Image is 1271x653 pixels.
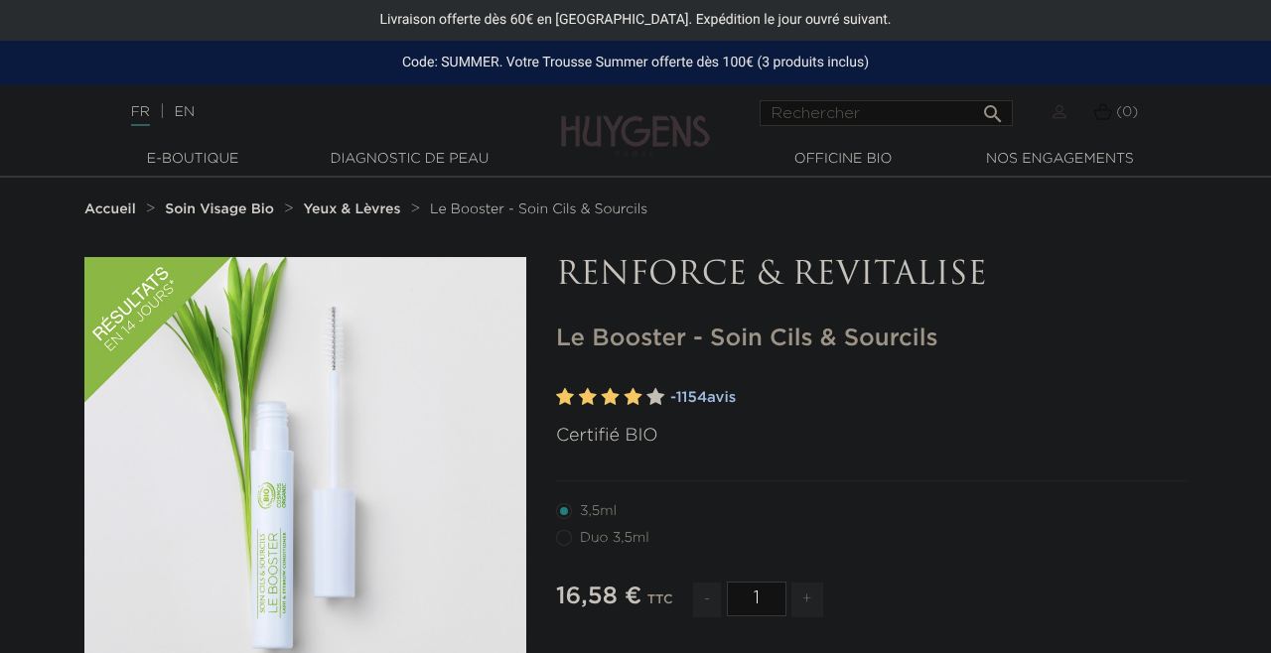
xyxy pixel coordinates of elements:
[93,149,292,170] a: E-Boutique
[1116,105,1138,119] span: (0)
[556,383,574,412] label: 1
[131,105,150,126] a: FR
[430,202,647,216] span: Le Booster - Soin Cils & Sourcils
[981,96,1005,120] i: 
[579,383,597,412] label: 2
[304,201,406,217] a: Yeux & Lèvres
[791,583,823,617] span: +
[727,582,786,616] input: Quantité
[624,383,641,412] label: 4
[960,149,1159,170] a: Nos engagements
[744,149,942,170] a: Officine Bio
[556,325,1187,353] h1: Le Booster - Soin Cils & Sourcils
[556,503,640,519] label: 3,5ml
[84,202,136,216] strong: Accueil
[693,583,721,617] span: -
[760,100,1013,126] input: Rechercher
[430,201,647,217] a: Le Booster - Soin Cils & Sourcils
[556,530,673,546] label: Duo 3,5ml
[84,201,140,217] a: Accueil
[676,390,707,405] span: 1154
[310,149,508,170] a: Diagnostic de peau
[647,579,673,632] div: TTC
[556,423,1187,450] p: Certifié BIO
[165,202,274,216] strong: Soin Visage Bio
[121,100,515,124] div: |
[304,202,401,216] strong: Yeux & Lèvres
[556,257,1187,295] p: RENFORCE & REVITALISE
[165,201,279,217] a: Soin Visage Bio
[175,105,195,119] a: EN
[556,585,641,608] span: 16,58 €
[975,94,1011,121] button: 
[561,83,710,160] img: Huygens
[646,383,664,412] label: 5
[602,383,620,412] label: 3
[670,383,1187,413] a: -1154avis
